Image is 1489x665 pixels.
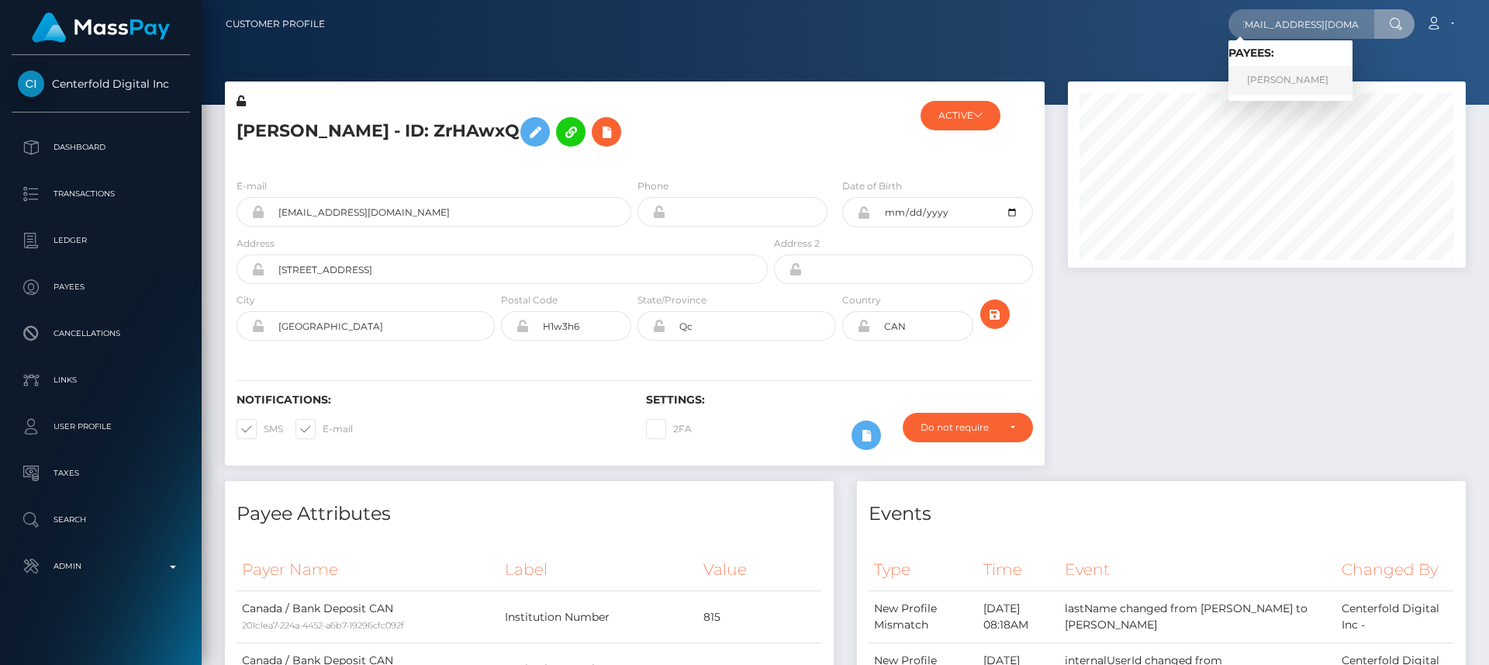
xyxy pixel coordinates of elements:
[499,591,699,643] td: Institution Number
[1228,9,1374,39] input: Search...
[698,549,822,591] th: Value
[237,591,499,643] td: Canada / Bank Deposit CAN
[12,268,190,307] a: Payees
[903,413,1033,442] button: Do not require
[698,591,822,643] td: 815
[18,462,184,485] p: Taxes
[12,547,190,586] a: Admin
[237,500,822,528] h4: Payee Attributes
[18,369,184,392] p: Links
[12,175,190,213] a: Transactions
[1228,47,1353,60] h6: Payees:
[18,415,184,438] p: User Profile
[18,136,184,159] p: Dashboard
[237,419,283,439] label: SMS
[12,500,190,539] a: Search
[295,419,353,439] label: E-mail
[12,221,190,260] a: Ledger
[32,12,170,43] img: MassPay Logo
[12,361,190,400] a: Links
[921,101,1000,130] button: ACTIVE
[499,549,699,591] th: Label
[978,591,1060,643] td: [DATE] 08:18AM
[646,393,1032,407] h6: Settings:
[1059,591,1336,643] td: lastName changed from [PERSON_NAME] to [PERSON_NAME]
[12,128,190,167] a: Dashboard
[242,620,404,631] small: 201c1ea7-224a-4452-a6b7-19296cfc092f
[921,421,997,434] div: Do not require
[237,109,759,154] h5: [PERSON_NAME] - ID: ZrHAwxQ
[637,179,668,193] label: Phone
[237,549,499,591] th: Payer Name
[12,77,190,91] span: Centerfold Digital Inc
[18,555,184,578] p: Admin
[637,293,706,307] label: State/Province
[501,293,558,307] label: Postal Code
[1336,591,1454,643] td: Centerfold Digital Inc -
[237,179,267,193] label: E-mail
[842,293,881,307] label: Country
[18,71,44,97] img: Centerfold Digital Inc
[978,549,1060,591] th: Time
[646,419,692,439] label: 2FA
[869,549,978,591] th: Type
[12,454,190,493] a: Taxes
[774,237,820,251] label: Address 2
[1059,549,1336,591] th: Event
[226,8,325,40] a: Customer Profile
[1228,66,1353,95] a: [PERSON_NAME]
[237,393,623,407] h6: Notifications:
[18,508,184,532] p: Search
[18,275,184,299] p: Payees
[18,322,184,345] p: Cancellations
[869,500,1454,528] h4: Events
[18,182,184,206] p: Transactions
[12,407,190,446] a: User Profile
[842,179,902,193] label: Date of Birth
[12,314,190,353] a: Cancellations
[237,237,275,251] label: Address
[18,229,184,252] p: Ledger
[1336,549,1454,591] th: Changed By
[869,591,978,643] td: New Profile Mismatch
[237,293,255,307] label: City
